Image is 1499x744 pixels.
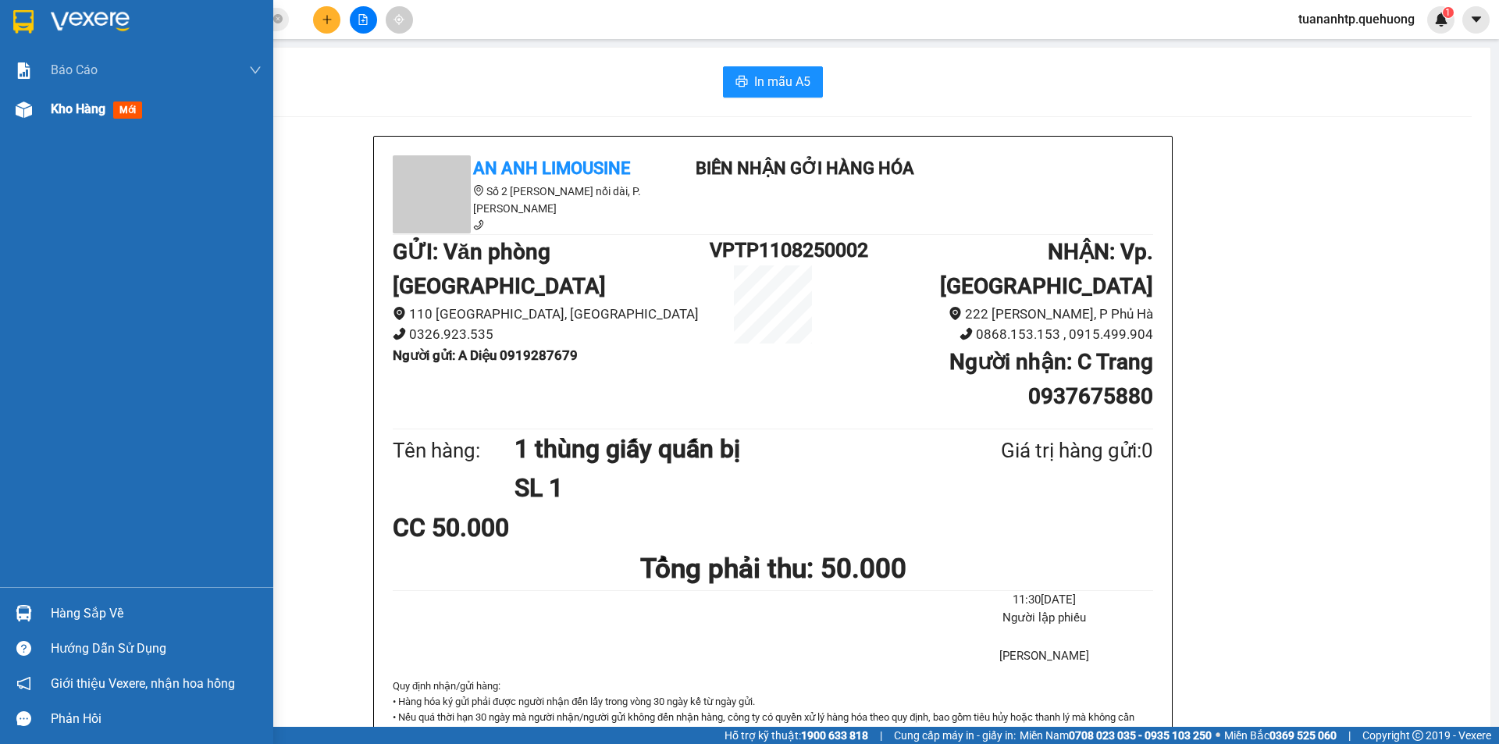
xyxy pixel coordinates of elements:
li: 0326.923.535 [393,324,710,345]
span: phone [960,327,973,340]
span: close-circle [273,12,283,27]
span: tuananhtp.quehuong [1286,9,1427,29]
b: Biên nhận gởi hàng hóa [101,23,150,150]
b: An Anh Limousine [20,101,86,174]
span: ⚪️ [1216,732,1220,739]
span: | [880,727,882,744]
b: Người nhận : C Trang 0937675880 [949,349,1153,409]
button: caret-down [1462,6,1490,34]
sup: 1 [1443,7,1454,18]
div: Phản hồi [51,707,262,731]
span: Hỗ trợ kỹ thuật: [725,727,868,744]
span: | [1348,727,1351,744]
img: icon-new-feature [1434,12,1448,27]
b: GỬI : Văn phòng [GEOGRAPHIC_DATA] [393,239,606,299]
strong: 0708 023 035 - 0935 103 250 [1069,729,1212,742]
div: Hướng dẫn sử dụng [51,637,262,660]
p: • Hàng hóa ký gửi phải được người nhận đến lấy trong vòng 30 ngày kể từ ngày gửi. [393,694,1153,710]
span: phone [393,327,406,340]
li: [PERSON_NAME] [935,647,1153,666]
li: 0868.153.153 , 0915.499.904 [836,324,1153,345]
button: aim [386,6,413,34]
b: Người gửi : A Diệu 0919287679 [393,347,578,363]
span: Miền Nam [1020,727,1212,744]
span: question-circle [16,641,31,656]
span: close-circle [273,14,283,23]
div: Giá trị hàng gửi: 0 [925,435,1153,467]
span: Miền Bắc [1224,727,1337,744]
strong: 0369 525 060 [1269,729,1337,742]
span: file-add [358,14,369,25]
b: Biên nhận gởi hàng hóa [696,158,914,178]
span: Cung cấp máy in - giấy in: [894,727,1016,744]
span: down [249,64,262,77]
b: An Anh Limousine [473,158,630,178]
h1: Tổng phải thu: 50.000 [393,547,1153,590]
strong: 1900 633 818 [801,729,868,742]
div: Tên hàng: [393,435,515,467]
span: Giới thiệu Vexere, nhận hoa hồng [51,674,235,693]
li: 222 [PERSON_NAME], P Phủ Hà [836,304,1153,325]
img: solution-icon [16,62,32,79]
span: plus [322,14,333,25]
b: NHẬN : Vp. [GEOGRAPHIC_DATA] [940,239,1153,299]
h1: VPTP1108250002 [710,235,836,265]
span: environment [949,307,962,320]
div: CC 50.000 [393,508,643,547]
span: 1 [1445,7,1451,18]
span: message [16,711,31,726]
span: caret-down [1469,12,1483,27]
li: Số 2 [PERSON_NAME] nối dài, P. [PERSON_NAME] [393,183,674,217]
h1: 1 thùng giấy quấn bị [515,429,925,468]
h1: SL 1 [515,468,925,507]
div: Hàng sắp về [51,602,262,625]
span: copyright [1412,730,1423,741]
span: Báo cáo [51,60,98,80]
span: Kho hàng [51,101,105,116]
button: plus [313,6,340,34]
span: printer [735,75,748,90]
span: notification [16,676,31,691]
span: In mẫu A5 [754,72,810,91]
li: 11:30[DATE] [935,591,1153,610]
span: environment [473,185,484,196]
li: Người lập phiếu [935,609,1153,628]
button: file-add [350,6,377,34]
span: phone [473,219,484,230]
img: warehouse-icon [16,101,32,118]
button: printerIn mẫu A5 [723,66,823,98]
span: environment [393,307,406,320]
span: mới [113,101,142,119]
img: logo-vxr [13,10,34,34]
img: warehouse-icon [16,605,32,621]
span: aim [393,14,404,25]
p: • Nếu quá thời hạn 30 ngày mà người nhận/người gửi không đến nhận hàng, công ty có quyền xử lý hà... [393,710,1153,742]
li: 110 [GEOGRAPHIC_DATA], [GEOGRAPHIC_DATA] [393,304,710,325]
